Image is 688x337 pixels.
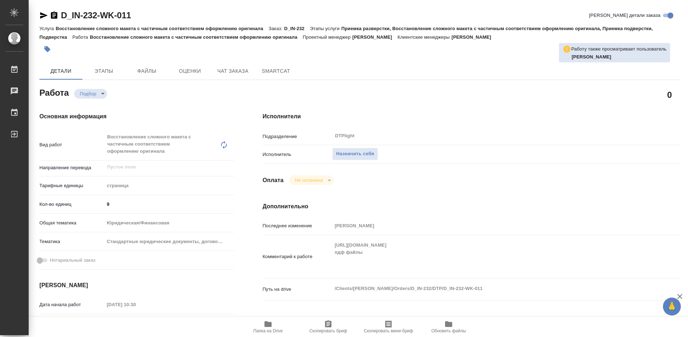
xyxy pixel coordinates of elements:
span: Этапы [87,67,121,76]
p: Направление перевода [39,164,104,171]
h2: Работа [39,86,69,99]
input: Пустое поле [104,299,167,310]
button: Не оплачена [293,177,325,183]
button: Скопировать ссылку [50,11,58,20]
button: Добавить тэг [39,41,55,57]
input: Пустое поле [106,163,217,171]
span: SmartCat [259,67,293,76]
h4: Оплата [263,176,284,185]
button: Скопировать бриф [298,317,358,337]
h2: 0 [667,89,672,101]
p: Общая тематика [39,219,104,227]
span: [PERSON_NAME] детали заказа [589,12,660,19]
p: Кол-во единиц [39,201,104,208]
h4: [PERSON_NAME] [39,281,234,290]
span: Назначить себя [336,150,374,158]
span: Файлы [130,67,164,76]
b: [PERSON_NAME] [572,54,611,60]
span: Детали [44,67,78,76]
button: Скопировать ссылку для ЯМессенджера [39,11,48,20]
p: [PERSON_NAME] [451,34,497,40]
p: Восстановление сложного макета с частичным соответствием оформлению оригинала [90,34,303,40]
div: Подбор [289,175,333,185]
p: Тематика [39,238,104,245]
textarea: /Clients/[PERSON_NAME]/Orders/D_IN-232/DTP/D_IN-232-WK-011 [332,283,645,295]
h4: Исполнители [263,112,680,121]
p: Комментарий к работе [263,253,332,260]
p: Последнее изменение [263,222,332,229]
div: страница [104,180,234,192]
p: Тарифные единицы [39,182,104,189]
p: Клиентские менеджеры [397,34,451,40]
span: Чат заказа [216,67,250,76]
p: D_IN-232 [284,26,310,31]
div: Юридическая/Финансовая [104,217,234,229]
span: 🙏 [666,299,678,314]
button: Обновить файлы [419,317,479,337]
p: Приемка разверстки, Восстановление сложного макета с частичным соответствием оформлению оригинала... [39,26,653,40]
p: Работу также просматривает пользователь [571,46,666,53]
p: Работа [72,34,90,40]
span: Обновить файлы [431,328,466,333]
p: [PERSON_NAME] [352,34,397,40]
div: Стандартные юридические документы, договоры, уставы [104,236,234,248]
button: Подбор [78,91,99,97]
div: Подбор [74,89,107,99]
span: Скопировать бриф [309,328,347,333]
p: Исполнитель [263,151,332,158]
p: Заказ: [269,26,284,31]
p: Этапы услуги [310,26,341,31]
textarea: [URL][DOMAIN_NAME] пдф файлы [332,239,645,273]
h4: Дополнительно [263,202,680,211]
p: Вид работ [39,141,104,148]
input: Пустое поле [332,220,645,231]
button: Назначить себя [332,148,378,160]
p: Восстановление сложного макета с частичным соответствием оформлению оригинала [56,26,268,31]
input: ✎ Введи что-нибудь [104,199,234,209]
span: Скопировать мини-бриф [364,328,413,333]
button: 🙏 [663,298,681,315]
p: Дата начала работ [39,301,104,308]
h4: Основная информация [39,112,234,121]
p: Гусельников Роман [572,53,666,61]
a: D_IN-232-WK-011 [61,10,131,20]
p: Путь на drive [263,286,332,293]
span: Папка на Drive [253,328,283,333]
span: Оценки [173,67,207,76]
span: Нотариальный заказ [50,257,95,264]
button: Скопировать мини-бриф [358,317,419,337]
p: Проектный менеджер [303,34,352,40]
button: Папка на Drive [238,317,298,337]
p: Услуга [39,26,56,31]
p: Подразделение [263,133,332,140]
